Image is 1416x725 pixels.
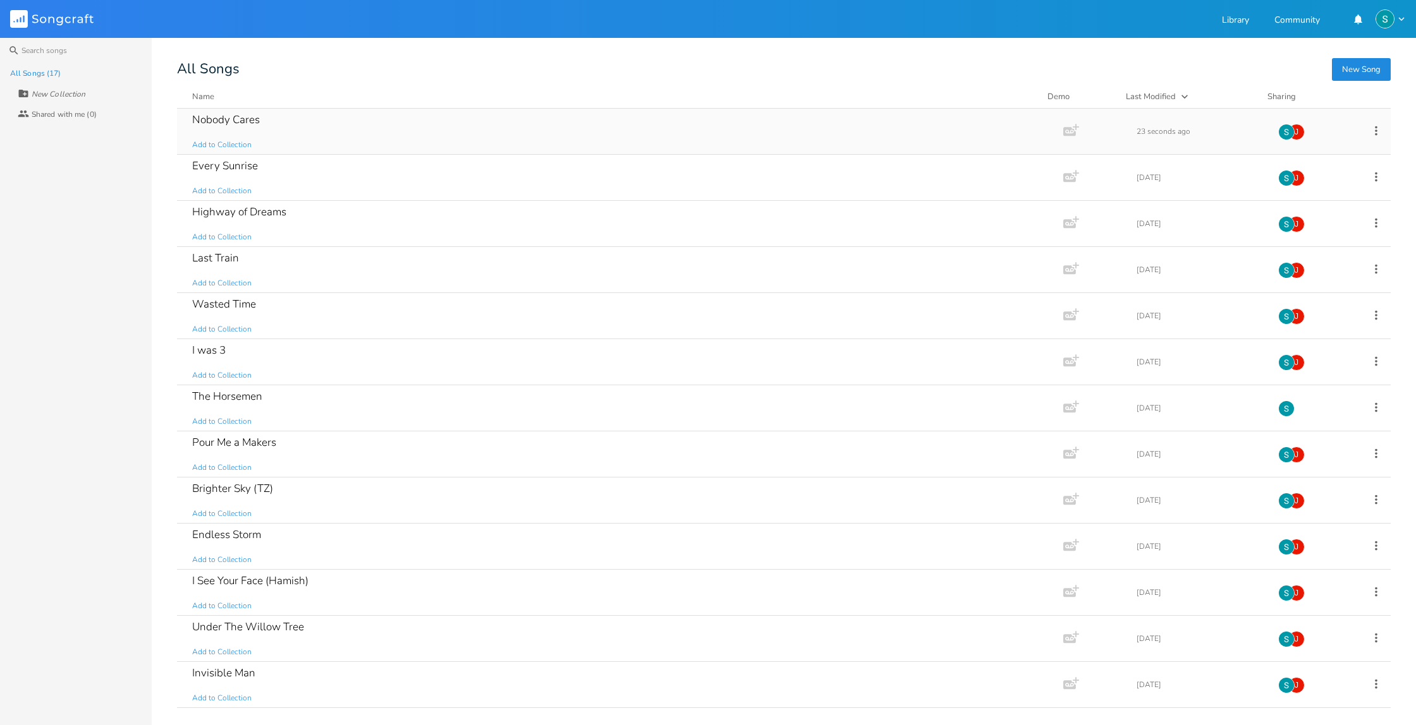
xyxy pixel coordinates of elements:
span: Add to Collection [192,693,252,704]
div: Under The Willow Tree [192,621,304,632]
div: Brighter Sky (TZ) [192,483,273,494]
button: Name [192,90,1032,103]
img: Stevie Jay [1278,585,1295,601]
div: james.coutts100 [1288,354,1305,371]
div: [DATE] [1137,358,1263,366]
div: Name [192,91,214,102]
div: [DATE] [1137,450,1263,458]
div: james.coutts100 [1288,262,1305,279]
div: [DATE] [1137,681,1263,688]
div: [DATE] [1137,404,1263,412]
div: james.coutts100 [1288,631,1305,647]
div: Sharing [1267,90,1343,103]
div: Highway of Dreams [192,207,286,217]
div: Last Modified [1126,91,1176,102]
div: Every Sunrise [192,160,258,171]
div: james.coutts100 [1288,493,1305,509]
div: Pour Me a Makers [192,437,276,448]
div: [DATE] [1137,496,1263,504]
img: Stevie Jay [1278,170,1295,186]
div: [DATE] [1137,174,1263,181]
span: Add to Collection [192,140,252,150]
span: Add to Collection [192,324,252,335]
img: Stevie Jay [1278,354,1295,371]
div: Shared with me (0) [32,111,97,118]
div: I was 3 [192,345,226,356]
div: Last Train [192,253,239,263]
img: Stevie Jay [1278,124,1295,140]
div: [DATE] [1137,635,1263,642]
div: New Collection [32,90,85,98]
div: Unplug [192,714,228,724]
div: Nobody Cares [192,114,260,125]
div: I See Your Face (Hamish) [192,575,308,586]
a: Library [1222,16,1249,27]
div: james.coutts100 [1288,170,1305,186]
a: Community [1274,16,1320,27]
div: james.coutts100 [1288,124,1305,140]
div: Demo [1047,90,1111,103]
div: james.coutts100 [1288,539,1305,555]
img: Stevie Jay [1376,9,1395,28]
div: The Horsemen [192,391,262,402]
span: Add to Collection [192,554,252,565]
div: 23 seconds ago [1137,128,1263,135]
span: Add to Collection [192,186,252,196]
div: All Songs [177,63,1391,75]
button: Last Modified [1126,90,1252,103]
span: Add to Collection [192,647,252,657]
span: Add to Collection [192,601,252,611]
span: Add to Collection [192,278,252,289]
div: [DATE] [1137,220,1263,227]
div: james.coutts100 [1288,677,1305,693]
div: [DATE] [1137,589,1263,596]
img: Stevie Jay [1278,262,1295,279]
div: [DATE] [1137,312,1263,320]
span: Add to Collection [192,462,252,473]
div: Endless Storm [192,529,261,540]
img: Stevie Jay [1278,677,1295,693]
div: All Songs (17) [10,69,61,77]
img: Stevie Jay [1278,446,1295,463]
img: Stevie Jay [1278,631,1295,647]
div: james.coutts100 [1288,446,1305,463]
div: james.coutts100 [1288,585,1305,601]
button: New Song [1332,58,1391,81]
div: Invisible Man [192,668,255,678]
span: Add to Collection [192,416,252,427]
div: Wasted Time [192,299,256,309]
div: james.coutts100 [1288,308,1305,325]
img: Stevie Jay [1278,216,1295,232]
div: james.coutts100 [1288,216,1305,232]
img: Stevie Jay [1278,539,1295,555]
div: [DATE] [1137,266,1263,273]
span: Add to Collection [192,370,252,381]
img: Stevie Jay [1278,400,1295,417]
img: Stevie Jay [1278,493,1295,509]
img: Stevie Jay [1278,308,1295,325]
span: Add to Collection [192,232,252,243]
div: [DATE] [1137,542,1263,550]
span: Add to Collection [192,508,252,519]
